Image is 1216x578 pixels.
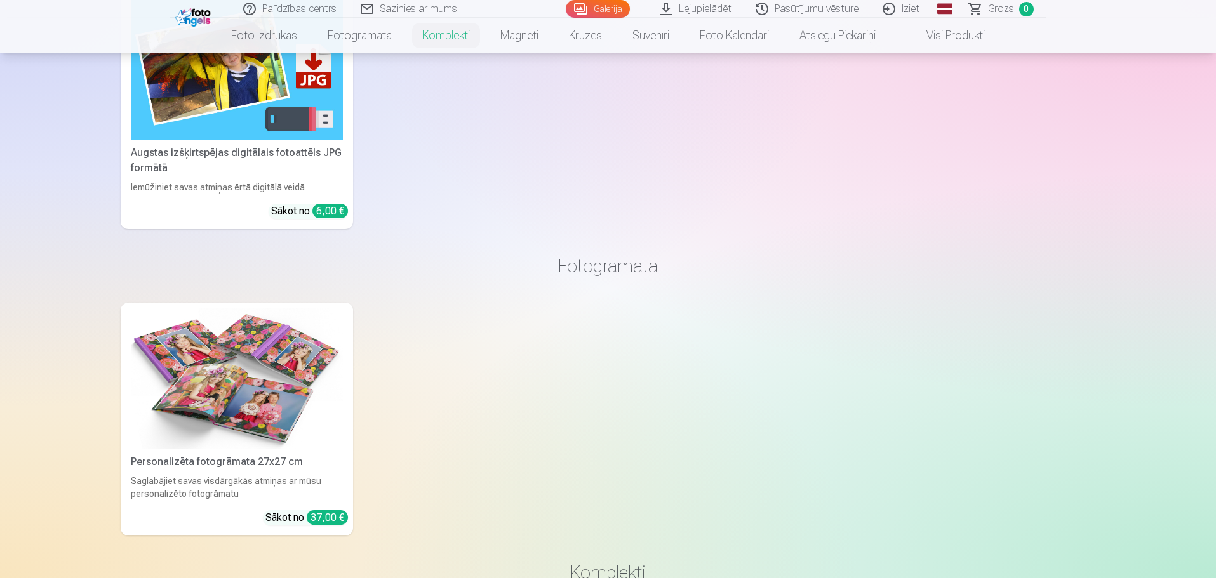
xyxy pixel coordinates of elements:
[554,18,617,53] a: Krūzes
[891,18,1000,53] a: Visi produkti
[485,18,554,53] a: Magnēti
[988,1,1014,16] span: Grozs
[121,303,353,535] a: Personalizēta fotogrāmata 27x27 cmPersonalizēta fotogrāmata 27x27 cmSaglabājiet savas visdārgākās...
[685,18,784,53] a: Foto kalendāri
[307,510,348,525] div: 37,00 €
[265,510,348,525] div: Sākot no
[312,204,348,218] div: 6,00 €
[407,18,485,53] a: Komplekti
[1019,2,1034,16] span: 0
[126,181,348,194] div: Iemūžiniet savas atmiņas ērtā digitālā veidā
[175,5,214,27] img: /fa1
[131,254,1086,277] h3: Fotogrāmata
[312,18,407,53] a: Fotogrāmata
[784,18,891,53] a: Atslēgu piekariņi
[126,454,348,470] div: Personalizēta fotogrāmata 27x27 cm
[617,18,685,53] a: Suvenīri
[126,145,348,176] div: Augstas izšķirtspējas digitālais fotoattēls JPG formātā
[271,204,348,219] div: Sākot no
[216,18,312,53] a: Foto izdrukas
[126,475,348,500] div: Saglabājiet savas visdārgākās atmiņas ar mūsu personalizēto fotogrāmatu
[131,308,343,449] img: Personalizēta fotogrāmata 27x27 cm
